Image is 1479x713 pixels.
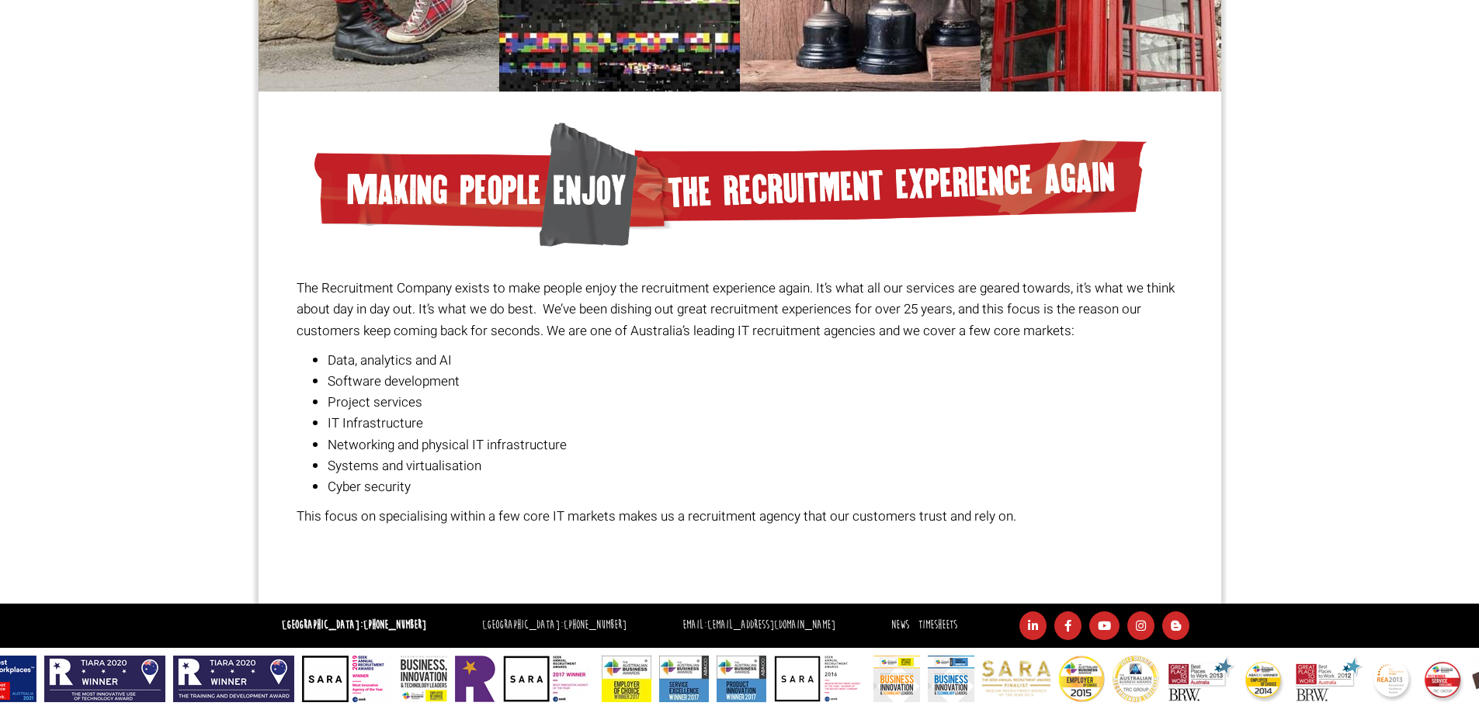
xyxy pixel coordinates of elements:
li: Systems and virtualisation [328,455,1182,476]
a: [PHONE_NUMBER] [564,618,627,632]
li: Data, analytics and AI [328,350,1182,371]
li: IT Infrastructure [328,413,1182,434]
a: [PHONE_NUMBER] [363,618,426,632]
p: This focus on specialising within a few core IT markets makes us a recruitment agency that our cu... [297,506,1182,527]
p: The Recruitment Company exists to make people enjoy the recruitment experience again. It’s what a... [297,278,1182,341]
strong: [GEOGRAPHIC_DATA]: [282,618,426,632]
a: Timesheets [918,618,957,632]
li: Project services [328,392,1182,413]
li: Email: [679,614,839,637]
a: News [891,618,909,632]
li: Software development [328,371,1182,392]
img: Making People Enjoy The Recruitment Experiance again [314,123,1147,247]
li: [GEOGRAPHIC_DATA]: [478,614,630,637]
h1: Recruitment Company in [GEOGRAPHIC_DATA] [297,544,1182,572]
li: Cyber security [328,476,1182,497]
li: Networking and physical IT infrastructure [328,434,1182,455]
a: [EMAIL_ADDRESS][DOMAIN_NAME] [707,618,835,632]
